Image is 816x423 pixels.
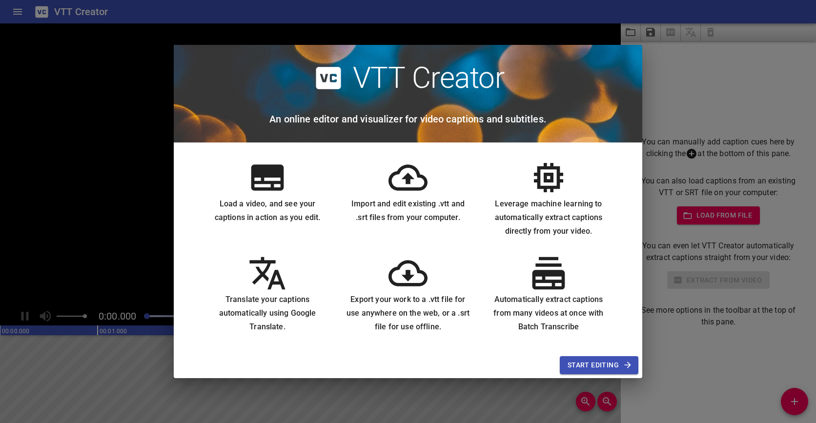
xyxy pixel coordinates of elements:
h6: Translate your captions automatically using Google Translate. [205,293,330,334]
button: Start Editing [560,356,638,374]
h6: Import and edit existing .vtt and .srt files from your computer. [346,197,470,224]
h2: VTT Creator [353,60,505,96]
h6: An online editor and visualizer for video captions and subtitles. [269,111,547,127]
h6: Export your work to a .vtt file for use anywhere on the web, or a .srt file for use offline. [346,293,470,334]
h6: Automatically extract captions from many videos at once with Batch Transcribe [486,293,611,334]
h6: Load a video, and see your captions in action as you edit. [205,197,330,224]
span: Start Editing [568,359,631,371]
h6: Leverage machine learning to automatically extract captions directly from your video. [486,197,611,238]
